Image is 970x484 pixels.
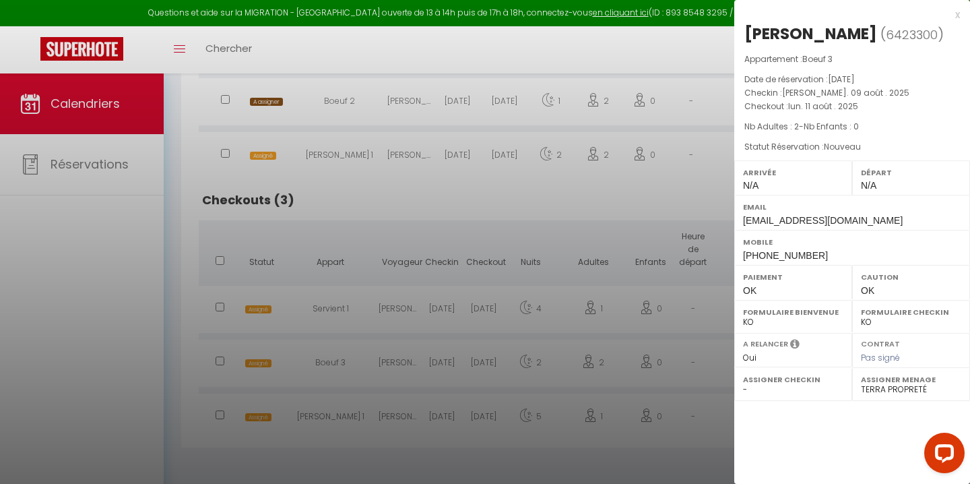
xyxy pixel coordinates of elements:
span: lun. 11 août . 2025 [788,100,858,112]
label: A relancer [743,338,788,350]
i: Sélectionner OUI si vous souhaiter envoyer les séquences de messages post-checkout [790,338,800,353]
label: Arrivée [743,166,843,179]
label: Assigner Checkin [743,373,843,386]
iframe: LiveChat chat widget [913,427,970,484]
label: Caution [861,270,961,284]
label: Email [743,200,961,214]
span: N/A [861,180,876,191]
span: Nb Enfants : 0 [804,121,859,132]
span: [PERSON_NAME]. 09 août . 2025 [782,87,909,98]
span: 6423300 [886,26,938,43]
span: N/A [743,180,758,191]
p: Date de réservation : [744,73,960,86]
span: Nb Adultes : 2 [744,121,799,132]
p: Statut Réservation : [744,140,960,154]
p: - [744,120,960,133]
label: Formulaire Bienvenue [743,305,843,319]
label: Contrat [861,338,900,347]
span: [DATE] [828,73,855,85]
div: [PERSON_NAME] [744,23,877,44]
span: [PHONE_NUMBER] [743,250,828,261]
span: Nouveau [824,141,861,152]
p: Checkout : [744,100,960,113]
label: Assigner Menage [861,373,961,386]
label: Mobile [743,235,961,249]
span: Pas signé [861,352,900,363]
p: Checkin : [744,86,960,100]
label: Formulaire Checkin [861,305,961,319]
span: OK [861,285,874,296]
label: Paiement [743,270,843,284]
span: Boeuf 3 [802,53,833,65]
div: x [734,7,960,23]
label: Départ [861,166,961,179]
span: [EMAIL_ADDRESS][DOMAIN_NAME] [743,215,903,226]
span: OK [743,285,756,296]
p: Appartement : [744,53,960,66]
span: ( ) [880,25,944,44]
